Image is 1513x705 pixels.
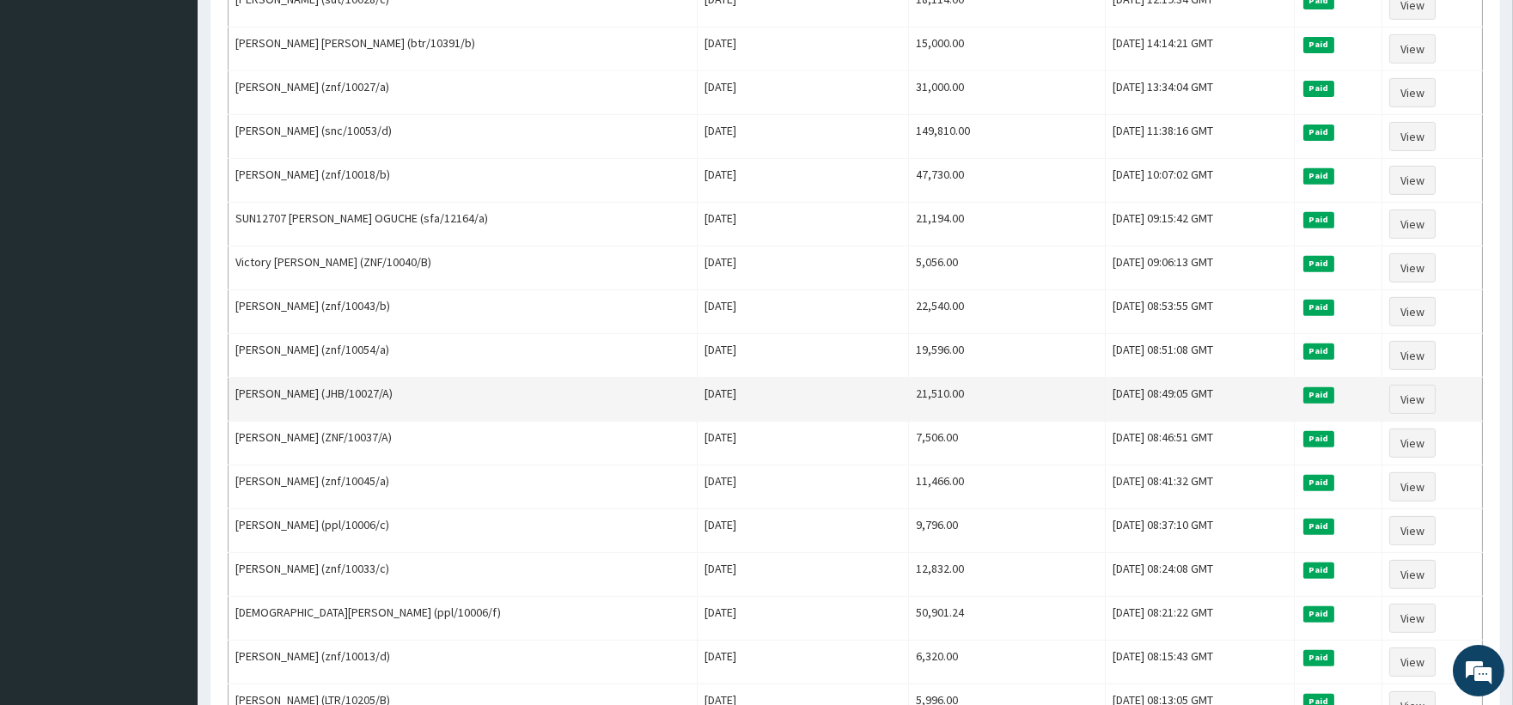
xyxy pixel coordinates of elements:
td: [PERSON_NAME] (znf/10018/b) [229,159,698,203]
td: [PERSON_NAME] (snc/10053/d) [229,115,698,159]
td: 21,194.00 [909,203,1106,246]
td: 50,901.24 [909,597,1106,641]
td: [PERSON_NAME] (znf/10027/a) [229,71,698,115]
td: [PERSON_NAME] (znf/10013/d) [229,641,698,684]
td: [PERSON_NAME] (znf/10043/b) [229,290,698,334]
td: [DATE] [697,159,909,203]
textarea: Type your message and hit 'Enter' [9,469,327,529]
td: [PERSON_NAME] (znf/10045/a) [229,465,698,509]
td: [DATE] 08:24:08 GMT [1105,553,1294,597]
span: Paid [1303,37,1334,52]
span: Paid [1303,650,1334,665]
td: Victory [PERSON_NAME] (ZNF/10040/B) [229,246,698,290]
td: [DATE] [697,71,909,115]
td: [DATE] 08:21:22 GMT [1105,597,1294,641]
span: Paid [1303,431,1334,447]
td: 15,000.00 [909,27,1106,71]
td: 149,810.00 [909,115,1106,159]
td: [DATE] [697,597,909,641]
td: [DATE] [697,553,909,597]
div: Minimize live chat window [282,9,323,50]
td: [PERSON_NAME] [PERSON_NAME] (btr/10391/b) [229,27,698,71]
span: Paid [1303,475,1334,490]
img: d_794563401_company_1708531726252_794563401 [32,86,70,129]
td: [DATE] [697,378,909,422]
td: [DATE] [697,246,909,290]
td: [DATE] [697,27,909,71]
td: [DATE] [697,509,909,553]
td: [DATE] 08:53:55 GMT [1105,290,1294,334]
a: View [1389,297,1436,326]
td: [DATE] 08:15:43 GMT [1105,641,1294,684]
td: [DATE] 09:06:13 GMT [1105,246,1294,290]
td: [DATE] 08:51:08 GMT [1105,334,1294,378]
td: [DATE] 13:34:04 GMT [1105,71,1294,115]
td: 19,596.00 [909,334,1106,378]
td: [DATE] [697,115,909,159]
td: [DATE] 11:38:16 GMT [1105,115,1294,159]
a: View [1389,472,1436,501]
td: 11,466.00 [909,465,1106,509]
span: We're online! [100,216,237,390]
td: 7,506.00 [909,422,1106,465]
td: [DATE] [697,290,909,334]
td: [DATE] 08:49:05 GMT [1105,378,1294,422]
td: [DATE] 10:07:02 GMT [1105,159,1294,203]
a: View [1389,560,1436,589]
a: View [1389,428,1436,458]
td: 6,320.00 [909,641,1106,684]
td: 12,832.00 [909,553,1106,597]
a: View [1389,385,1436,414]
td: [DATE] 14:14:21 GMT [1105,27,1294,71]
span: Paid [1303,606,1334,622]
span: Paid [1303,300,1334,315]
span: Paid [1303,81,1334,96]
td: [PERSON_NAME] (znf/10054/a) [229,334,698,378]
a: View [1389,166,1436,195]
td: [DATE] [697,465,909,509]
td: [DATE] 09:15:42 GMT [1105,203,1294,246]
td: [DATE] 08:46:51 GMT [1105,422,1294,465]
a: View [1389,122,1436,151]
span: Paid [1303,256,1334,271]
td: [DATE] [697,203,909,246]
a: View [1389,253,1436,283]
td: [PERSON_NAME] (JHB/10027/A) [229,378,698,422]
td: [PERSON_NAME] (ZNF/10037/A) [229,422,698,465]
td: 5,056.00 [909,246,1106,290]
span: Paid [1303,125,1334,140]
td: [DATE] [697,422,909,465]
td: 47,730.00 [909,159,1106,203]
td: [DATE] 08:41:32 GMT [1105,465,1294,509]
a: View [1389,78,1436,107]
span: Paid [1303,387,1334,403]
td: 22,540.00 [909,290,1106,334]
a: View [1389,210,1436,239]
td: [DATE] [697,334,909,378]
span: Paid [1303,562,1334,578]
span: Paid [1303,343,1334,359]
a: View [1389,604,1436,633]
a: View [1389,516,1436,545]
td: [DATE] [697,641,909,684]
td: [PERSON_NAME] (znf/10033/c) [229,553,698,597]
td: 31,000.00 [909,71,1106,115]
td: 21,510.00 [909,378,1106,422]
td: [DATE] 08:37:10 GMT [1105,509,1294,553]
a: View [1389,341,1436,370]
span: Paid [1303,519,1334,534]
span: Paid [1303,168,1334,184]
a: View [1389,647,1436,677]
span: Paid [1303,212,1334,228]
td: 9,796.00 [909,509,1106,553]
td: [PERSON_NAME] (ppl/10006/c) [229,509,698,553]
td: SUN12707 [PERSON_NAME] OGUCHE (sfa/12164/a) [229,203,698,246]
a: View [1389,34,1436,64]
td: [DEMOGRAPHIC_DATA][PERSON_NAME] (ppl/10006/f) [229,597,698,641]
div: Chat with us now [89,96,289,119]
